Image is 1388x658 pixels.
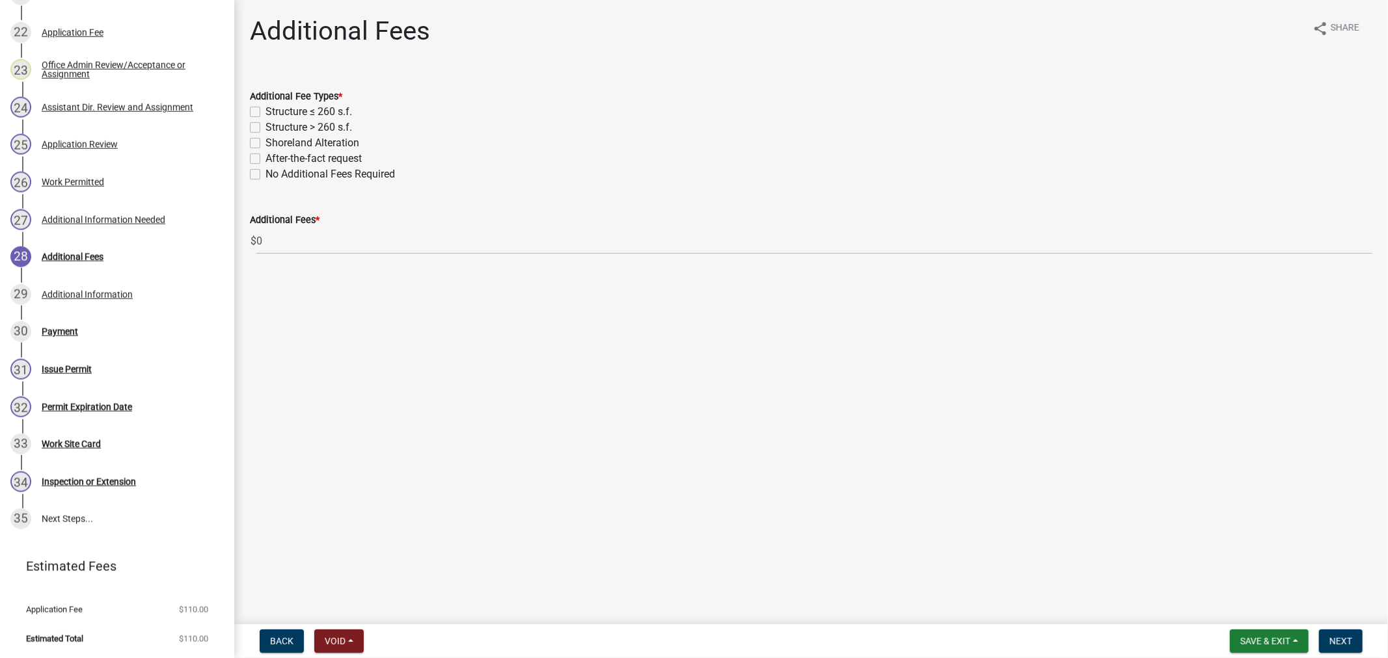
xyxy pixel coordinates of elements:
div: Work Site Card [42,440,101,449]
span: $110.00 [179,605,208,614]
div: Additional Information Needed [42,215,165,224]
label: Additional Fees [250,216,320,225]
div: Additional Fees [42,252,103,261]
label: Structure > 260 s.f. [265,120,352,135]
button: Save & Exit [1230,629,1309,653]
div: Assistant Dir. Review and Assignment [42,103,193,112]
div: Work Permitted [42,178,104,187]
div: 34 [10,471,31,492]
div: Payment [42,327,78,336]
h1: Additional Fees [250,16,430,47]
div: 27 [10,209,31,230]
div: Additional Information [42,290,133,299]
div: 29 [10,284,31,305]
div: 25 [10,134,31,155]
span: Void [325,636,346,646]
div: Application Fee [42,28,103,37]
div: Permit Expiration Date [42,402,132,412]
span: Estimated Total [26,635,83,643]
span: Next [1329,636,1352,646]
span: Application Fee [26,605,83,614]
span: $ [250,228,257,254]
label: No Additional Fees Required [265,166,395,182]
div: 30 [10,321,31,342]
div: 33 [10,434,31,454]
div: Office Admin Review/Acceptance or Assignment [42,60,213,79]
label: After-the-fact request [265,151,362,166]
i: share [1313,21,1328,36]
button: Void [314,629,364,653]
div: 31 [10,359,31,380]
span: Back [270,636,293,646]
div: 35 [10,508,31,529]
div: Issue Permit [42,365,92,374]
a: Estimated Fees [10,553,213,579]
label: Structure ≤ 260 s.f. [265,104,352,120]
div: 28 [10,246,31,267]
div: 23 [10,59,31,80]
button: Next [1319,629,1363,653]
button: shareShare [1302,16,1370,41]
div: 24 [10,97,31,118]
label: Additional Fee Types [250,92,342,101]
div: Application Review [42,140,118,149]
div: 32 [10,397,31,417]
div: 26 [10,172,31,192]
span: Save & Exit [1240,636,1290,646]
span: $110.00 [179,635,208,643]
div: Inspection or Extension [42,477,136,486]
label: Shoreland Alteration [265,135,359,151]
span: Share [1331,21,1359,36]
button: Back [260,629,304,653]
div: 22 [10,22,31,43]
